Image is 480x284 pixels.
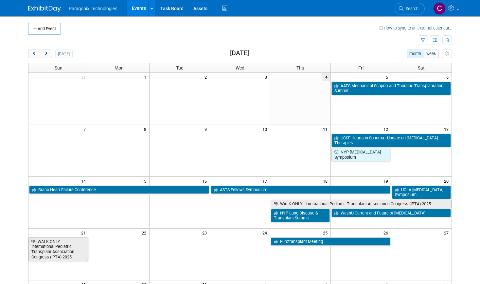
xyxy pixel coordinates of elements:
span: Fri [358,65,364,71]
span: 6 [446,73,452,81]
span: 5 [385,73,391,81]
span: 4 [322,73,330,81]
a: Eurotransplant Meeting [271,237,390,246]
span: 7 [83,125,89,133]
span: 18 [322,177,330,185]
span: 12 [383,125,391,133]
span: Tue [176,65,183,71]
button: myCustomButton [442,50,452,58]
span: 22 [141,229,149,237]
img: Corinne McNamara [433,2,446,15]
span: 13 [443,125,452,133]
a: UCLA [MEDICAL_DATA] Symposium [392,186,451,199]
span: Mon [115,65,124,71]
span: 10 [262,125,270,133]
button: [DATE] [55,50,73,58]
a: NYP [MEDICAL_DATA] Symposium [331,148,390,161]
a: Search [395,3,425,14]
a: WashU Current and Future of [MEDICAL_DATA] [331,209,451,217]
span: 21 [80,229,89,237]
span: Paragonix Technologies [69,6,117,11]
button: week [424,50,439,58]
span: 1 [143,73,149,81]
span: 8 [143,125,149,133]
i: Personalize Calendar [445,52,449,56]
button: prev [28,50,40,58]
span: 25 [322,229,330,237]
span: 23 [202,229,210,237]
a: WALK ONLY - International Pediatric Transplant Association Congress (IPTA) 2025 [28,237,88,261]
span: Wed [236,65,244,71]
span: 20 [443,177,452,185]
span: 3 [264,73,270,81]
span: Sun [55,65,62,71]
span: Search [403,6,418,11]
span: 17 [262,177,270,185]
a: NYP Lung Disease & Transplant Summit [271,209,330,222]
span: 11 [322,125,330,133]
span: 26 [383,229,391,237]
span: 15 [141,177,149,185]
button: Add Event [28,23,61,35]
span: 27 [443,229,452,237]
a: AATS Mechanical Support and Thoracic Transplantation Summit [331,82,451,95]
a: WALK ONLY - International Pediatric Transplant Association Congress (IPTA) 2025 [271,200,452,208]
a: Brano Heart Failure Conference [29,186,209,194]
a: UCSF Hearts in Sonoma - Update on [MEDICAL_DATA] Therapies [331,134,451,147]
button: month [407,50,424,58]
h2: [DATE] [230,50,249,57]
a: How to sync to an external calendar... [379,26,452,30]
span: 2 [204,73,210,81]
span: 16 [202,177,210,185]
span: Thu [296,65,304,71]
img: ExhibitDay [28,6,61,12]
span: 24 [262,229,270,237]
span: 31 [80,73,89,81]
span: 19 [383,177,391,185]
a: ASTS Fellows Symposium [211,186,390,194]
span: Sat [418,65,425,71]
button: next [40,50,52,58]
span: 14 [80,177,89,185]
span: 9 [204,125,210,133]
